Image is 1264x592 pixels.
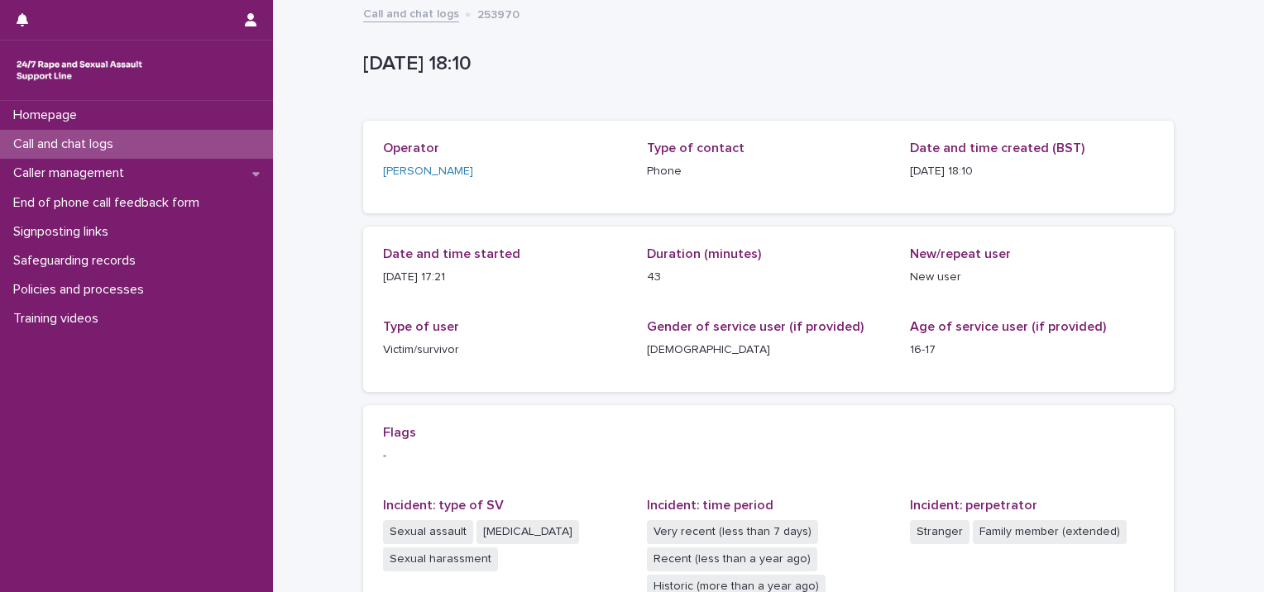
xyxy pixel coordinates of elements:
[363,52,1167,76] p: [DATE] 18:10
[973,520,1127,544] span: Family member (extended)
[13,54,146,87] img: rhQMoQhaT3yELyF149Cw
[383,163,473,180] a: [PERSON_NAME]
[7,282,157,298] p: Policies and processes
[383,269,627,286] p: [DATE] 17:21
[647,269,891,286] p: 43
[383,447,1154,465] p: -
[7,253,149,269] p: Safeguarding records
[647,499,773,512] span: Incident: time period
[910,163,1154,180] p: [DATE] 18:10
[7,311,112,327] p: Training videos
[383,547,498,571] span: Sexual harassment
[910,341,1154,359] p: 16-17
[383,426,416,439] span: Flags
[647,547,817,571] span: Recent (less than a year ago)
[7,136,127,152] p: Call and chat logs
[363,3,459,22] a: Call and chat logs
[383,520,473,544] span: Sexual assault
[7,107,90,123] p: Homepage
[7,195,213,211] p: End of phone call feedback form
[383,247,520,260] span: Date and time started
[647,247,761,260] span: Duration (minutes)
[383,341,627,359] p: Victim/survivor
[910,499,1037,512] span: Incident: perpetrator
[476,520,579,544] span: [MEDICAL_DATA]
[477,4,519,22] p: 253970
[7,165,137,181] p: Caller management
[647,320,864,333] span: Gender of service user (if provided)
[7,224,122,240] p: Signposting links
[647,163,891,180] p: Phone
[383,499,504,512] span: Incident: type of SV
[910,269,1154,286] p: New user
[383,141,439,155] span: Operator
[910,247,1011,260] span: New/repeat user
[647,520,818,544] span: Very recent (less than 7 days)
[647,141,745,155] span: Type of contact
[910,520,970,544] span: Stranger
[910,141,1084,155] span: Date and time created (BST)
[910,320,1106,333] span: Age of service user (if provided)
[383,320,459,333] span: Type of user
[647,341,891,359] p: [DEMOGRAPHIC_DATA]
